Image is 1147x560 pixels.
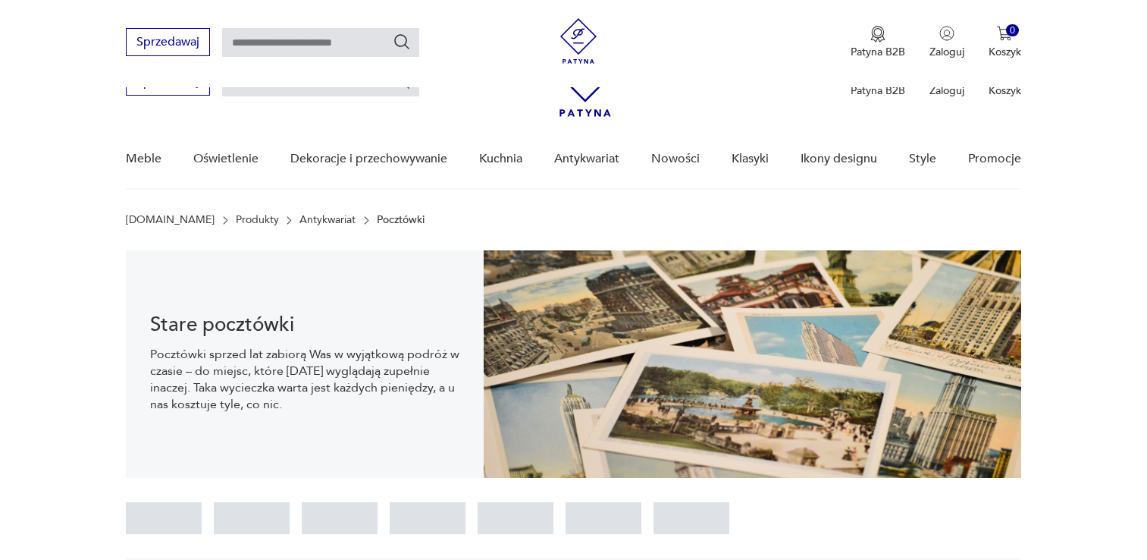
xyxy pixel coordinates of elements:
a: Klasyki [732,130,769,188]
button: 0Koszyk [989,26,1021,59]
a: [DOMAIN_NAME] [126,214,215,226]
a: Ikony designu [801,130,877,188]
div: 0 [1006,24,1019,37]
a: Antykwariat [554,130,619,188]
a: Style [909,130,936,188]
button: Szukaj [393,33,411,51]
p: Zaloguj [929,83,964,98]
button: Sprzedawaj [126,28,210,56]
p: Koszyk [989,83,1021,98]
p: Koszyk [989,45,1021,59]
a: Dekoracje i przechowywanie [290,130,447,188]
p: Patyna B2B [851,83,905,98]
img: Patyna - sklep z meblami i dekoracjami vintage [556,18,601,64]
a: Meble [126,130,161,188]
img: Ikona medalu [870,26,885,42]
a: Promocje [968,130,1021,188]
a: Kuchnia [479,130,522,188]
button: Patyna B2B [851,26,905,59]
a: Sprzedawaj [126,77,210,88]
a: Sprzedawaj [126,38,210,49]
a: Nowości [651,130,700,188]
p: Pocztówki sprzed lat zabiorą Was w wyjątkową podróż w czasie – do miejsc, które [DATE] wyglądają ... [150,346,459,413]
p: Patyna B2B [851,45,905,59]
button: Zaloguj [929,26,964,59]
a: Ikona medaluPatyna B2B [851,26,905,59]
a: Produkty [236,214,279,226]
img: Ikonka użytkownika [939,26,954,41]
a: Antykwariat [299,214,356,226]
img: Pocztówki [484,250,1020,478]
img: Ikona koszyka [997,26,1012,41]
p: Zaloguj [929,45,964,59]
a: Oświetlenie [193,130,259,188]
p: Pocztówki [377,214,425,226]
h1: Stare pocztówki [150,316,459,334]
